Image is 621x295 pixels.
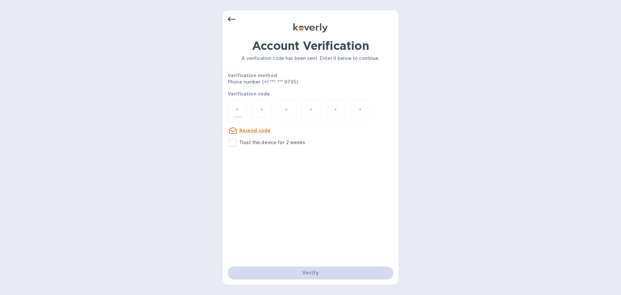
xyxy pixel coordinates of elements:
p: Phone number (+1 *** *** 9795) [228,79,348,85]
u: Resend code [239,128,271,133]
p: A verification code has been sent. Enter it below to continue. [228,55,393,62]
p: Verification code [228,91,393,97]
h1: Account Verification [228,39,393,52]
b: Verification method [228,73,277,78]
p: Trust this device for 2 weeks [239,139,305,146]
